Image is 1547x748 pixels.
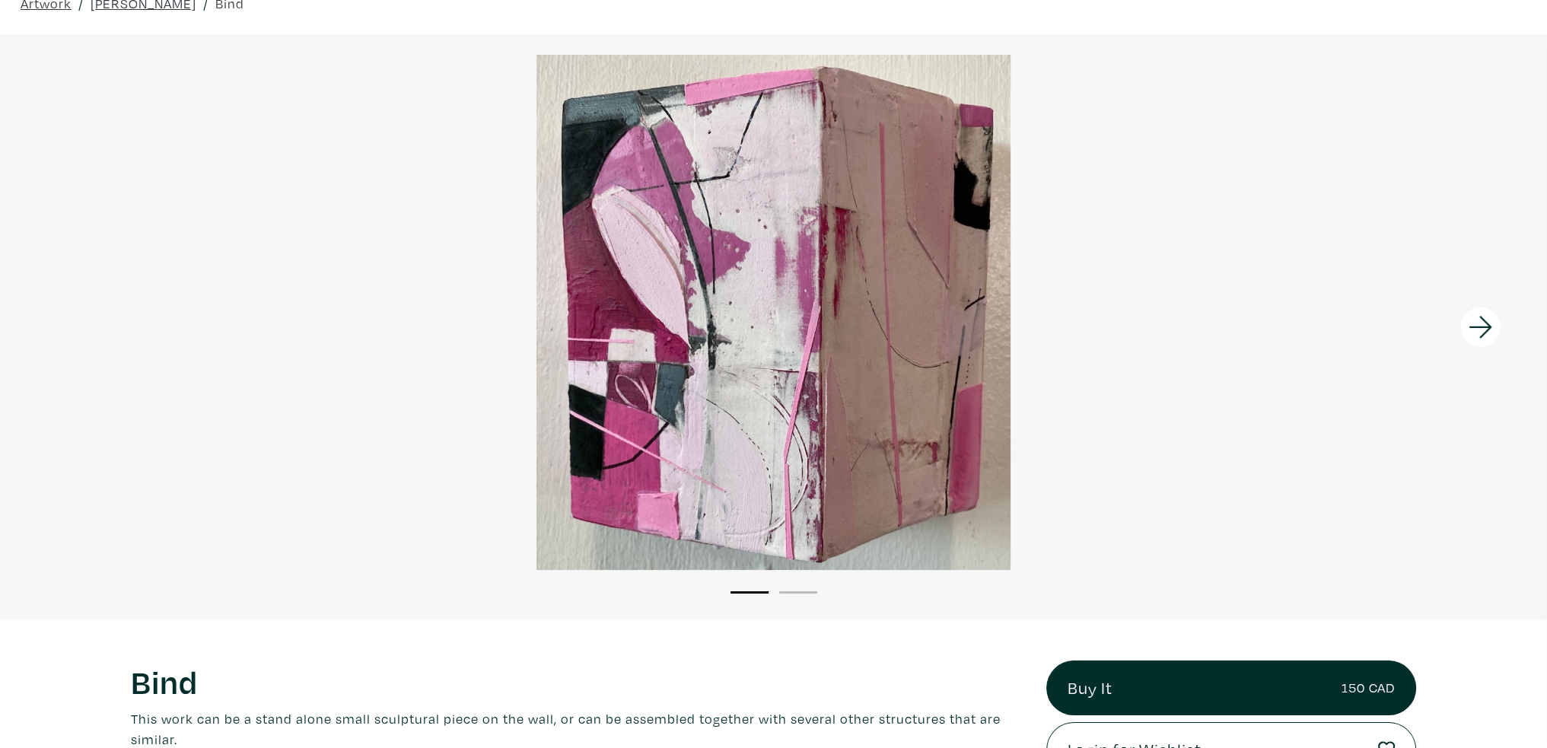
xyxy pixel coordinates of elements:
[1046,660,1416,715] a: Buy It150 CAD
[131,660,1023,702] h1: Bind
[1342,677,1395,698] small: 150 CAD
[731,591,769,594] button: 1 of 2
[779,591,817,594] button: 2 of 2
